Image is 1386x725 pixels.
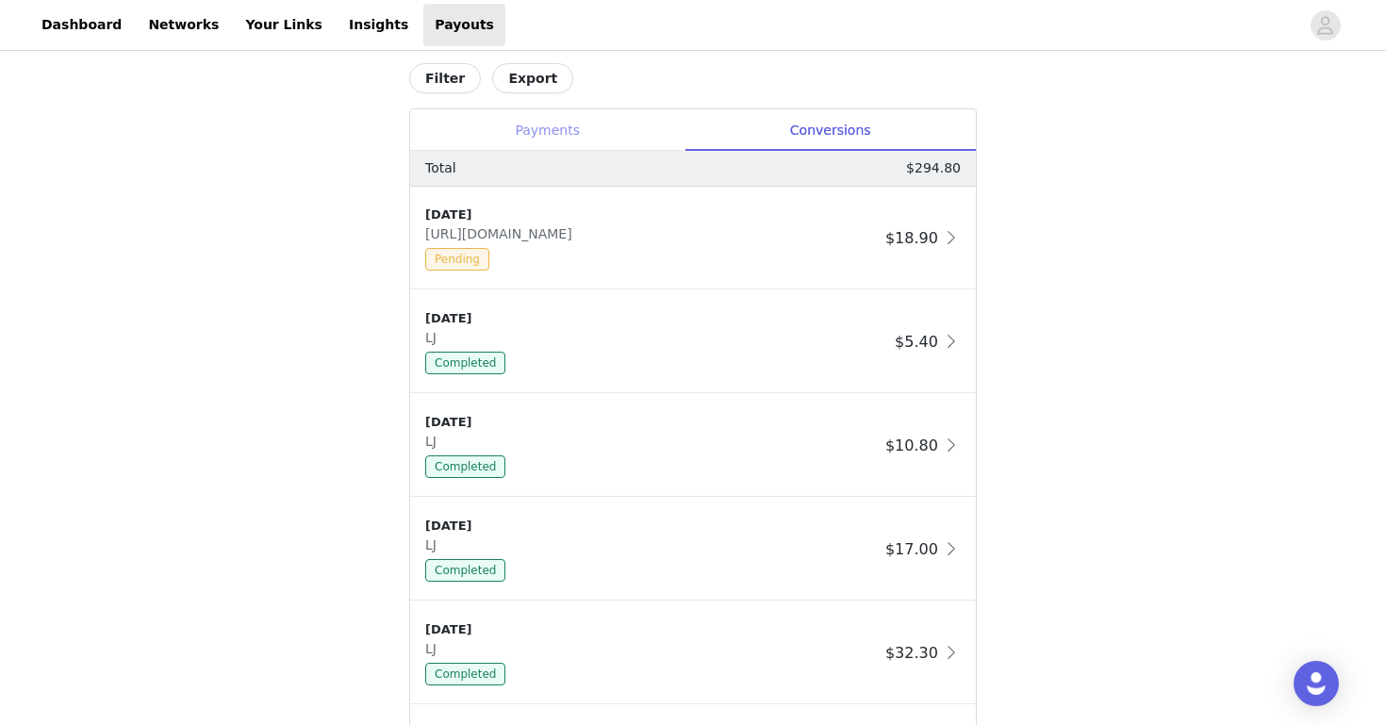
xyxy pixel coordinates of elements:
[425,559,505,582] span: Completed
[885,644,938,662] span: $32.30
[338,4,420,46] a: Insights
[895,333,938,351] span: $5.40
[425,537,444,552] span: LJ
[425,663,505,685] span: Completed
[234,4,334,46] a: Your Links
[885,540,938,558] span: $17.00
[409,63,481,93] button: Filter
[885,229,938,247] span: $18.90
[1316,10,1334,41] div: avatar
[685,109,976,152] div: Conversions
[425,158,456,178] p: Total
[423,4,505,46] a: Payouts
[906,158,961,178] p: $294.80
[410,109,685,152] div: Payments
[425,455,505,478] span: Completed
[425,434,444,449] span: LJ
[425,517,878,536] div: [DATE]
[137,4,230,46] a: Networks
[410,290,976,394] div: clickable-list-item
[425,641,444,656] span: LJ
[425,309,887,328] div: [DATE]
[30,4,133,46] a: Dashboard
[410,601,976,705] div: clickable-list-item
[425,226,580,241] span: [URL][DOMAIN_NAME]
[1294,661,1339,706] div: Open Intercom Messenger
[425,206,878,224] div: [DATE]
[885,437,938,454] span: $10.80
[425,330,444,345] span: LJ
[425,413,878,432] div: [DATE]
[425,620,878,639] div: [DATE]
[410,394,976,498] div: clickable-list-item
[425,352,505,374] span: Completed
[425,248,489,271] span: Pending
[410,187,976,290] div: clickable-list-item
[410,498,976,601] div: clickable-list-item
[492,63,573,93] button: Export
